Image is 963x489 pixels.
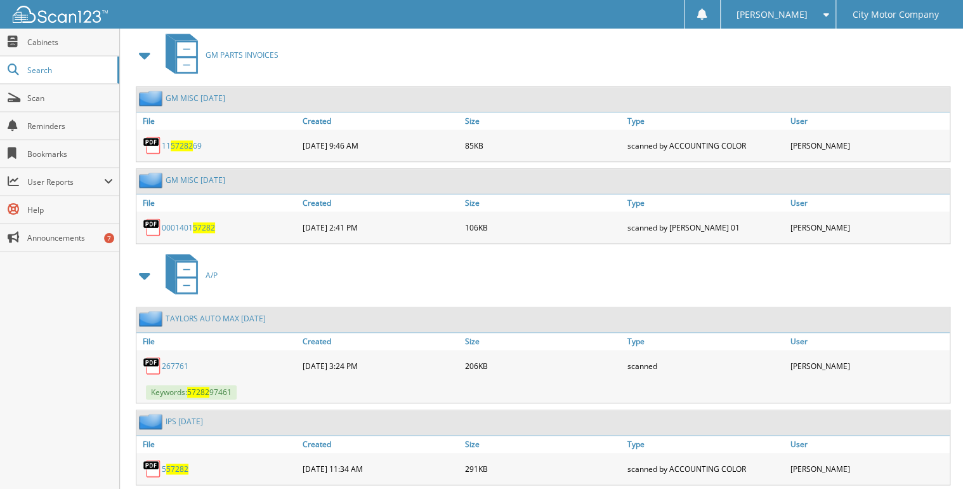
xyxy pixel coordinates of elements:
[787,133,950,158] div: [PERSON_NAME]
[206,270,218,281] span: A/P
[462,333,624,350] a: Size
[787,353,950,378] div: [PERSON_NAME]
[143,136,162,155] img: PDF.png
[787,194,950,211] a: User
[900,428,963,489] iframe: Chat Widget
[299,215,461,240] div: [DATE] 2:41 PM
[462,112,624,130] a: Size
[787,112,950,130] a: User
[139,413,166,429] img: folder2.png
[462,436,624,453] a: Size
[624,456,787,481] div: scanned by ACCOUNTING COLOR
[143,356,162,375] img: PDF.png
[787,456,950,481] div: [PERSON_NAME]
[462,133,624,158] div: 85KB
[27,37,113,48] span: Cabinets
[27,204,113,215] span: Help
[166,93,225,104] a: GM MISC [DATE]
[852,11,938,18] span: City Motor Company
[624,215,787,240] div: scanned by [PERSON_NAME] 01
[139,90,166,106] img: folder2.png
[162,464,188,474] a: 557282
[162,222,215,233] a: 000140157282
[299,194,461,211] a: Created
[27,93,113,104] span: Scan
[787,333,950,350] a: User
[104,233,114,243] div: 7
[27,232,113,243] span: Announcements
[624,194,787,211] a: Type
[136,194,299,211] a: File
[27,177,104,187] span: User Reports
[187,387,209,398] span: 57282
[462,353,624,378] div: 206KB
[166,175,225,185] a: GM MISC [DATE]
[146,385,237,399] span: Keywords: 97461
[206,50,278,60] span: GM PARTS INVOICES
[171,140,193,151] span: 57282
[299,112,461,130] a: Created
[139,172,166,188] img: folder2.png
[299,133,461,158] div: [DATE] 9:46 AM
[166,416,203,427] a: IPS [DATE]
[143,218,162,237] img: PDF.png
[136,333,299,350] a: File
[139,311,166,326] img: folder2.png
[136,436,299,453] a: File
[624,112,787,130] a: Type
[193,222,215,233] span: 57282
[737,11,808,18] span: [PERSON_NAME]
[166,313,266,324] a: TAYLORS AUTO MAX [DATE]
[624,133,787,158] div: scanned by ACCOUNTING COLOR
[27,149,113,159] span: Bookmarks
[166,464,188,474] span: 57282
[27,121,113,131] span: Reminders
[787,215,950,240] div: [PERSON_NAME]
[162,361,188,372] a: 267761
[299,456,461,481] div: [DATE] 11:34 AM
[136,112,299,130] a: File
[299,353,461,378] div: [DATE] 3:24 PM
[143,459,162,478] img: PDF.png
[158,250,218,300] a: A/P
[462,194,624,211] a: Size
[162,140,202,151] a: 115728269
[787,436,950,453] a: User
[624,353,787,378] div: scanned
[462,456,624,481] div: 291KB
[624,333,787,350] a: Type
[624,436,787,453] a: Type
[462,215,624,240] div: 106KB
[158,30,278,80] a: GM PARTS INVOICES
[299,436,461,453] a: Created
[13,6,108,23] img: scan123-logo-white.svg
[299,333,461,350] a: Created
[27,65,111,76] span: Search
